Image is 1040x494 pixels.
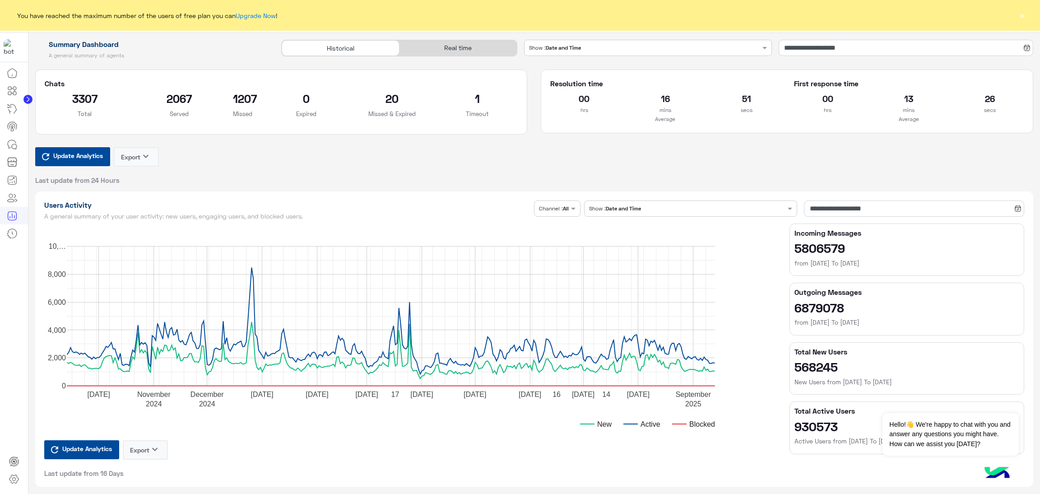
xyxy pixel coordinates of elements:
text: December [190,390,223,398]
text: New [597,420,612,428]
h2: 930573 [794,419,1019,433]
p: Total [45,109,125,118]
button: Exportkeyboard_arrow_down [114,147,159,167]
text: [DATE] [464,390,486,398]
h6: from [DATE] To [DATE] [794,318,1019,327]
h2: 3307 [45,91,125,106]
h2: 0 [266,91,347,106]
svg: A chart. [44,224,774,440]
text: 2025 [685,400,701,407]
text: 8,000 [47,270,65,278]
p: Expired [266,109,347,118]
text: Active [641,420,660,428]
span: Last update from 16 Days [44,469,124,478]
h5: A general summary of your user activity: new users, engaging users, and blocked users. [44,213,531,220]
i: keyboard_arrow_down [149,444,160,455]
b: Date and Time [546,44,581,51]
button: × [1017,11,1026,20]
text: [DATE] [87,390,110,398]
i: keyboard_arrow_down [140,151,151,162]
text: [DATE] [355,390,378,398]
p: Timeout [437,109,518,118]
p: secs [713,106,780,115]
h2: 1207 [233,91,252,106]
span: Hello!👋 We're happy to chat with you and answer any questions you might have. How can we assist y... [882,413,1018,456]
h6: from [DATE] To [DATE] [794,259,1019,268]
img: 1403182699927242 [4,39,20,56]
button: Update Analytics [35,147,110,166]
text: November [137,390,170,398]
p: Missed & Expired [360,109,423,118]
span: You have reached the maximum number of the users of free plan you can ! [17,11,277,20]
h2: 5806579 [794,241,1019,255]
h5: Incoming Messages [794,228,1019,238]
p: mins [875,106,942,115]
h2: 1 [437,91,518,106]
h2: 568245 [794,359,1019,374]
img: hulul-logo.png [981,458,1013,489]
text: Blocked [689,420,715,428]
text: [DATE] [518,390,541,398]
text: [DATE] [251,390,273,398]
p: hrs [794,106,862,115]
h2: 51 [713,91,780,106]
h2: 13 [875,91,942,106]
button: Update Analytics [44,440,119,459]
text: 2024 [199,400,215,407]
div: Real time [399,40,517,56]
h5: Total Active Users [794,406,1019,415]
text: 14 [602,390,610,398]
h5: A general summary of agents [35,52,271,59]
h5: First response time [794,79,1024,88]
h5: Chats [45,79,518,88]
span: Last update from 24 Hours [35,176,120,185]
p: secs [956,106,1024,115]
span: Update Analytics [51,149,105,162]
h1: Users Activity [44,200,531,210]
h2: 2067 [139,91,219,106]
h6: Active Users from [DATE] To [DATE] [794,437,1019,446]
text: [DATE] [306,390,328,398]
h5: Outgoing Messages [794,288,1019,297]
h5: Total New Users [794,347,1019,356]
text: 6,000 [47,298,65,306]
text: 0 [62,382,66,390]
text: 4,000 [47,326,65,334]
b: Date and Time [606,205,641,212]
text: 2024 [146,400,162,407]
h2: 20 [360,91,423,106]
text: September [675,390,711,398]
text: 10,… [48,242,65,250]
h2: 00 [550,91,618,106]
div: Historical [282,40,399,56]
p: Missed [233,109,252,118]
a: Upgrade Now [236,12,276,19]
b: All [563,205,569,212]
text: 2,000 [47,354,65,362]
h2: 6879078 [794,300,1019,315]
h2: 00 [794,91,862,106]
p: hrs [550,106,618,115]
h2: 16 [631,91,699,106]
text: [DATE] [571,390,594,398]
text: 17 [391,390,399,398]
h2: 26 [956,91,1024,106]
span: Update Analytics [60,443,114,455]
h5: Resolution time [550,79,780,88]
p: mins [631,106,699,115]
h6: New Users from [DATE] To [DATE] [794,377,1019,387]
button: Exportkeyboard_arrow_down [123,440,168,460]
p: Average [550,115,780,124]
h1: Summary Dashboard [35,40,271,49]
text: [DATE] [627,390,649,398]
text: [DATE] [410,390,433,398]
text: 16 [552,390,561,398]
p: Served [139,109,219,118]
p: Average [794,115,1024,124]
